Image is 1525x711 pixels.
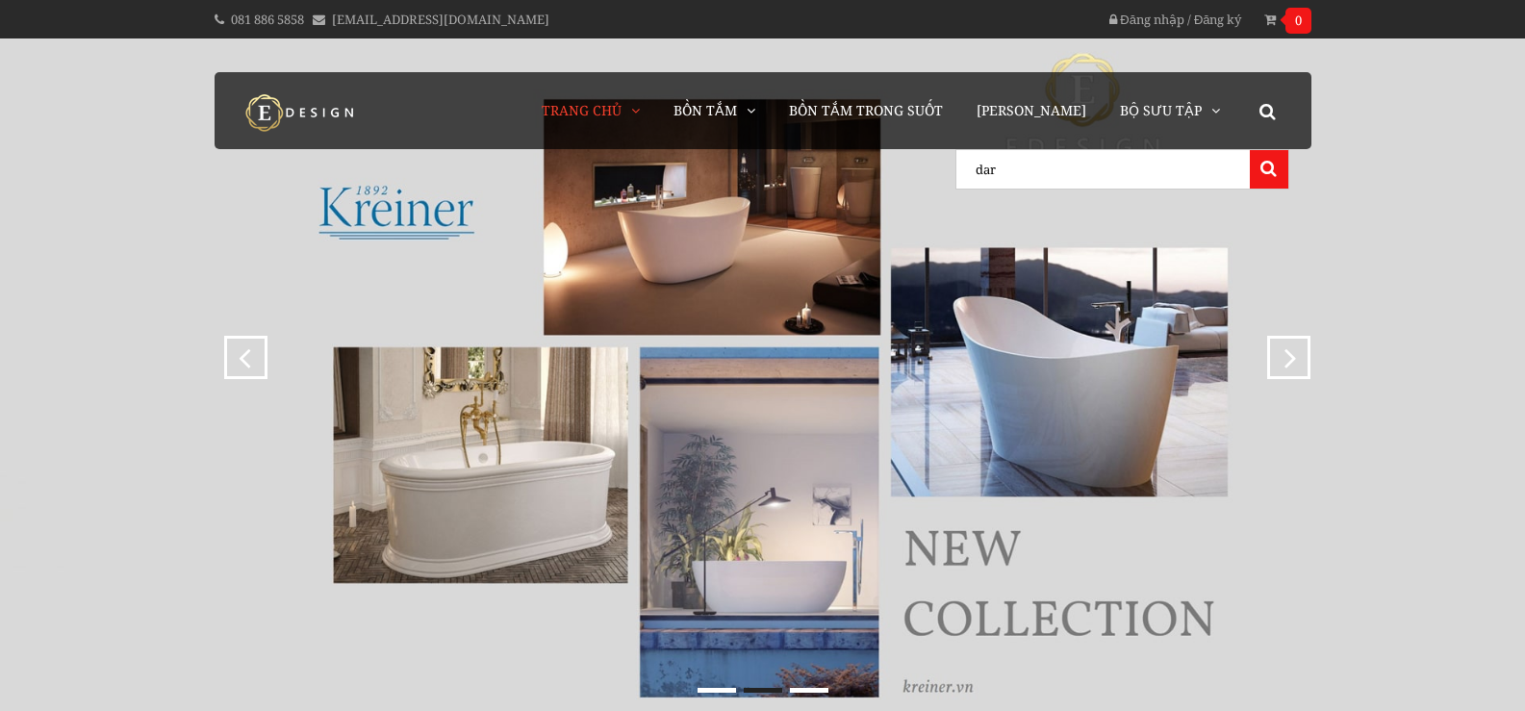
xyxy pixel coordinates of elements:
span: Bồn Tắm Trong Suốt [789,101,943,119]
a: Bồn Tắm [659,72,770,149]
span: [PERSON_NAME] [977,101,1086,119]
a: [EMAIL_ADDRESS][DOMAIN_NAME] [332,11,549,28]
span: / [1187,11,1191,28]
a: Bộ Sưu Tập [1106,72,1234,149]
a: Trang chủ [532,72,654,149]
span: Bồn Tắm [674,101,737,119]
input: Tìm kiếm... [956,150,1245,189]
div: prev [229,336,253,360]
a: Bồn Tắm Trong Suốt [775,72,957,149]
span: Bộ Sưu Tập [1120,101,1202,119]
a: 081 886 5858 [231,11,304,28]
div: next [1272,336,1296,360]
a: [PERSON_NAME] [962,72,1101,149]
img: logo Kreiner Germany - Edesign Interior [229,93,373,132]
span: 0 [1285,8,1311,34]
span: Trang chủ [542,101,622,119]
